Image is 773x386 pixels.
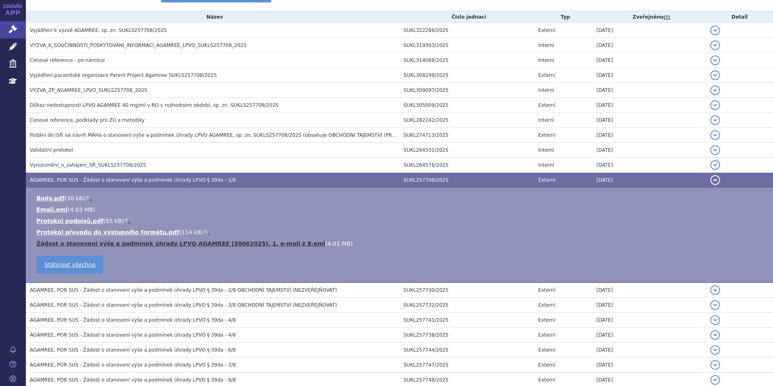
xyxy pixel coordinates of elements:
[399,358,534,373] td: SUKL257747/2025
[592,358,706,373] td: [DATE]
[30,102,279,108] span: Důkaz nedostupnosti LPVO AGAMREE 40 mg/ml v RO v rozhodném období, sp. zn. SUKLS257708/2025
[399,68,534,83] td: SUKL308299/2025
[592,83,706,98] td: [DATE]
[538,162,554,168] span: Interní
[67,195,83,201] span: 30 kB
[399,143,534,158] td: SUKL264531/2025
[36,206,68,213] a: Email.eml
[710,115,720,125] button: detail
[538,377,555,383] span: Externí
[399,38,534,53] td: SUKL319303/2025
[399,98,534,113] td: SUKL305009/2025
[30,177,236,183] span: AGAMREE, POR SUS - Žádost o stanovení výše a podmínek úhrady LPVO § 39da - 1/8
[538,132,555,138] span: Externí
[182,229,201,235] span: 114 kB
[592,98,706,113] td: [DATE]
[30,377,236,383] span: AGAMREE, POR SUS - Žádost o stanovení výše a podmínek úhrady LPVO § 39da - 8/8
[538,72,555,78] span: Externí
[399,158,534,173] td: SUKL264576/2025
[592,158,706,173] td: [DATE]
[30,362,236,368] span: AGAMREE, POR SUS - Žádost o stanovení výše a podmínek úhrady LPVO § 39da - 7/8
[30,132,455,138] span: Podání do ISŘ na návrh MAHa o stanovení výše a podmínek úhrady LPVO AGAMREE, sp. zn. SUKLS257708/...
[30,162,146,168] span: Vyrozumění_o_zahájení_SŘ_SUKLS257708/2025
[710,285,720,295] button: detail
[538,57,554,63] span: Interní
[710,175,720,185] button: detail
[30,42,247,48] span: VÝZVA_K_SOUČINNOSTI_POSKYTOVÁNÍ_INFORMACÍ_AGAMREE_LPVO_SUKLS257708_2025
[30,147,73,153] span: Validační protokol
[36,240,765,248] li: ( )
[592,113,706,128] td: [DATE]
[36,218,103,224] a: Protokol podpisů.pdf
[36,229,179,235] a: Protokol převodu do výstupního formátu.pdf
[592,328,706,343] td: [DATE]
[710,375,720,385] button: detail
[710,40,720,50] button: detail
[538,177,555,183] span: Externí
[399,11,534,23] th: Číslo jednací
[592,23,706,38] td: [DATE]
[663,15,670,20] abbr: (?)
[710,300,720,310] button: detail
[592,282,706,298] td: [DATE]
[592,68,706,83] td: [DATE]
[710,85,720,95] button: detail
[592,343,706,358] td: [DATE]
[538,117,554,123] span: Interní
[399,328,534,343] td: SUKL257738/2025
[538,347,555,353] span: Externí
[85,195,92,201] a: 🔍
[36,206,765,214] li: ( )
[36,195,65,201] a: Body.pdf
[538,287,555,293] span: Externí
[710,145,720,155] button: detail
[538,42,554,48] span: Interní
[30,332,236,338] span: AGAMREE, POR SUS - Žádost o stanovení výše a podmínek úhrady LPVO § 39da - 4/8
[36,240,325,247] a: Žádost o stanovení výše a podmínek úhrady LPVO AGAMREE (30062025), 1. e-mail z 8.eml
[592,313,706,328] td: [DATE]
[399,113,534,128] td: SUKL282242/2025
[538,302,555,308] span: Externí
[592,173,706,188] td: [DATE]
[124,218,131,224] a: 🔍
[706,11,773,23] th: Detail
[30,347,236,353] span: AGAMREE, POR SUS - Žádost o stanovení výše a podmínek úhrady LPVO § 39da - 6/8
[36,228,765,236] li: ( )
[36,194,765,202] li: ( )
[36,256,103,274] a: Stáhnout všechno
[30,302,337,308] span: AGAMREE, POR SUS - Žádost o stanovení výše a podmínek úhrady LPVO § 39da - 3/8 OBCHODNÍ TAJEMSTVÍ...
[399,313,534,328] td: SUKL257741/2025
[30,57,105,63] span: Cenové reference - po námitce
[538,102,555,108] span: Externí
[710,345,720,355] button: detail
[399,298,534,313] td: SUKL257732/2025
[592,11,706,23] th: Zveřejněno
[710,330,720,340] button: detail
[592,128,706,143] td: [DATE]
[538,332,555,338] span: Externí
[36,217,765,225] li: ( )
[203,229,210,235] a: 🔍
[399,83,534,98] td: SUKL309097/2025
[592,38,706,53] td: [DATE]
[592,298,706,313] td: [DATE]
[710,70,720,80] button: detail
[30,287,337,293] span: AGAMREE, POR SUS - Žádost o stanovení výše a podmínek úhrady LPVO § 39da - 2/8 OBCHODNÍ TAJEMSTVÍ...
[710,25,720,35] button: detail
[710,160,720,170] button: detail
[399,173,534,188] td: SUKL257708/2025
[30,117,145,123] span: Cenové reference, podklady pro ZÚ a metodiky
[710,315,720,325] button: detail
[710,100,720,110] button: detail
[399,128,534,143] td: SUKL274713/2025
[538,28,555,33] span: Externí
[538,317,555,323] span: Externí
[399,343,534,358] td: SUKL257744/2025
[30,317,236,323] span: AGAMREE, POR SUS - Žádost o stanovení výše a podmínek úhrady LPVO § 39da - 4/8
[538,362,555,368] span: Externí
[399,282,534,298] td: SUKL257730/2025
[710,55,720,65] button: detail
[70,206,93,213] span: 4.03 MB
[710,130,720,140] button: detail
[710,360,720,370] button: detail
